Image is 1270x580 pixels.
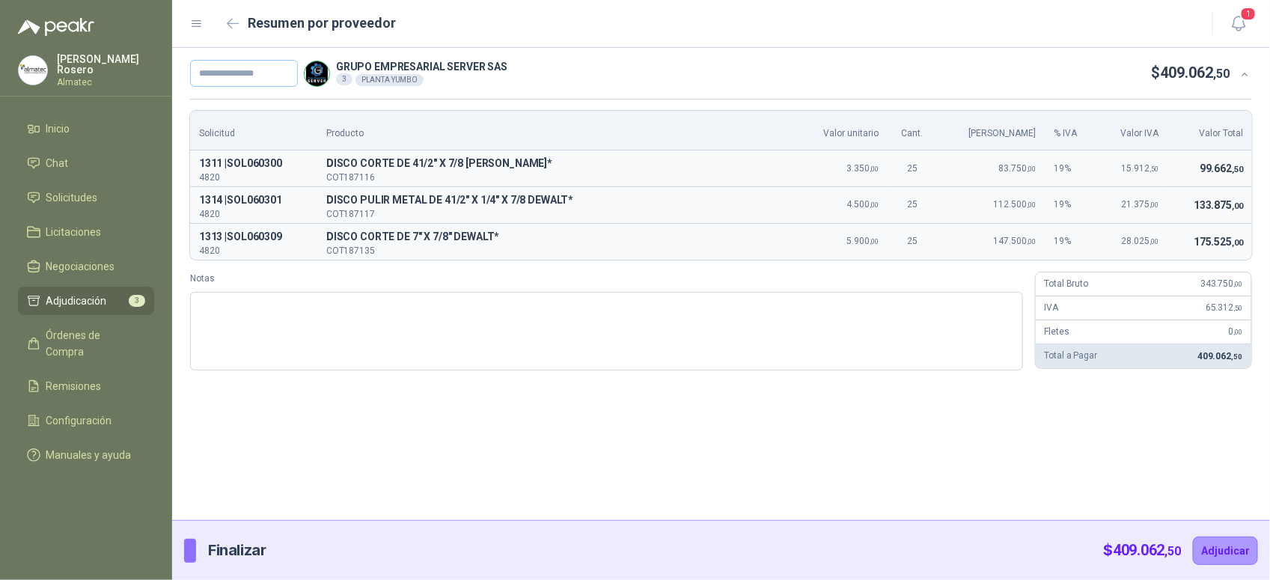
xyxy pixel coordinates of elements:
[199,246,308,255] p: 4820
[1045,325,1069,339] p: Fletes
[19,56,47,85] img: Company Logo
[18,287,154,315] a: Adjudicación3
[208,539,266,562] p: Finalizar
[1194,236,1243,248] span: 175.525
[1045,277,1088,291] p: Total Bruto
[1232,165,1243,174] span: ,50
[1045,150,1096,187] td: 19 %
[190,111,317,150] th: Solicitud
[1206,302,1242,313] span: 65.312
[46,224,102,240] span: Licitaciones
[199,192,308,210] p: 1314 | SOL060301
[1121,199,1158,210] span: 21.375
[796,111,888,150] th: Valor unitario
[993,199,1036,210] span: 112.500
[870,237,879,245] span: ,00
[1232,238,1243,248] span: ,00
[18,406,154,435] a: Configuración
[1104,539,1181,562] p: $
[1121,236,1158,246] span: 28.025
[248,13,397,34] h2: Resumen por proveedor
[870,165,879,173] span: ,00
[190,272,1023,286] label: Notas
[1200,278,1242,289] span: 343.750
[46,155,69,171] span: Chat
[336,61,507,72] p: GRUPO EMPRESARIAL SERVER SAS
[57,54,154,75] p: [PERSON_NAME] Rosero
[993,236,1036,246] span: 147.500
[1232,201,1243,211] span: ,00
[46,447,132,463] span: Manuales y ayuda
[1225,10,1252,37] button: 1
[1027,201,1036,209] span: ,00
[18,252,154,281] a: Negociaciones
[326,192,787,210] span: DISCO PULIR METAL DE 41/2" X 1/4" X 7/8 DEWALT*
[1240,7,1257,21] span: 1
[1197,351,1242,361] span: 409.062
[1214,67,1230,81] span: ,50
[1150,237,1158,245] span: ,00
[326,192,787,210] p: D
[1121,163,1158,174] span: 15.912
[870,201,879,209] span: ,00
[326,228,787,246] p: D
[888,186,938,223] td: 25
[46,293,107,309] span: Adjudicación
[938,111,1045,150] th: [PERSON_NAME]
[199,155,308,173] p: 1311 | SOL060300
[888,111,938,150] th: Cant.
[199,210,308,219] p: 4820
[888,150,938,187] td: 25
[199,173,308,182] p: 4820
[326,155,787,173] span: DISCO CORTE DE 41/2" X 7/8 [PERSON_NAME]*
[326,246,787,255] p: COT187135
[1167,111,1252,150] th: Valor Total
[46,378,102,394] span: Remisiones
[326,155,787,173] p: D
[1229,326,1242,337] span: 0
[18,321,154,366] a: Órdenes de Compra
[18,183,154,212] a: Solicitudes
[18,372,154,400] a: Remisiones
[18,18,94,36] img: Logo peakr
[317,111,796,150] th: Producto
[1152,61,1230,85] p: $
[1045,186,1096,223] td: 19 %
[1161,64,1230,82] span: 409.062
[46,189,98,206] span: Solicitudes
[998,163,1036,174] span: 83.750
[1231,352,1242,361] span: ,50
[1027,165,1036,173] span: ,00
[1233,304,1242,312] span: ,50
[1045,349,1097,363] p: Total a Pagar
[46,327,140,360] span: Órdenes de Compra
[1045,301,1059,315] p: IVA
[326,173,787,182] p: COT187116
[1150,165,1158,173] span: ,50
[1193,537,1258,565] button: Adjudicar
[326,228,787,246] span: DISCO CORTE DE 7" X 7/8" DEWALT*
[18,441,154,469] a: Manuales y ayuda
[846,236,879,246] span: 5.900
[326,210,787,219] p: COT187117
[1045,111,1096,150] th: % IVA
[336,73,352,85] div: 3
[888,223,938,259] td: 25
[1150,201,1158,209] span: ,00
[1233,328,1242,336] span: ,00
[1194,199,1243,211] span: 133.875
[18,115,154,143] a: Inicio
[355,74,424,86] div: PLANTA YUMBO
[846,163,879,174] span: 3.350
[1113,541,1181,559] span: 409.062
[129,295,145,307] span: 3
[199,228,308,246] p: 1313 | SOL060309
[18,218,154,246] a: Licitaciones
[1233,280,1242,288] span: ,00
[1165,544,1181,558] span: ,50
[1027,237,1036,245] span: ,00
[1200,162,1243,174] span: 99.662
[305,61,329,86] img: Company Logo
[846,199,879,210] span: 4.500
[46,258,115,275] span: Negociaciones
